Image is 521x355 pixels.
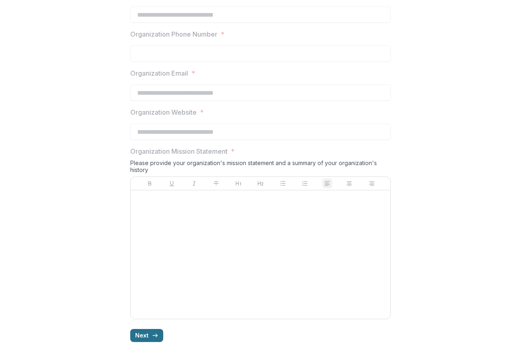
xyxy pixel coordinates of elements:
button: Ordered List [300,179,310,188]
button: Heading 1 [234,179,243,188]
p: Organization Email [130,68,188,78]
button: Align Left [322,179,332,188]
button: Heading 2 [256,179,265,188]
button: Strike [211,179,221,188]
p: Organization Mission Statement [130,146,228,156]
p: Organization Phone Number [130,29,217,39]
button: Align Right [367,179,377,188]
button: Bullet List [278,179,288,188]
p: Organization Website [130,107,197,117]
button: Bold [145,179,155,188]
button: Underline [167,179,177,188]
button: Align Center [344,179,354,188]
div: Please provide your organization's mission statement and a summary of your organization's history [130,159,391,176]
button: Next [130,329,163,342]
button: Italicize [189,179,199,188]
